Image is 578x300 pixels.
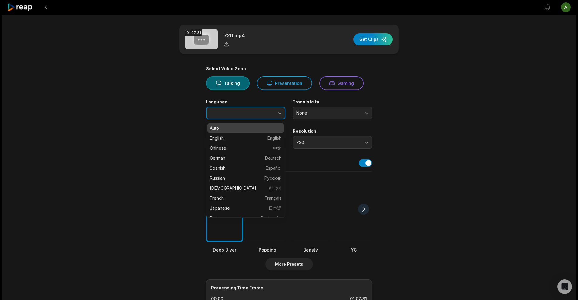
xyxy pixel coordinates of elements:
[249,247,286,253] div: Popping
[273,145,281,151] span: 中文
[266,165,281,171] span: Español
[335,247,372,253] div: YC
[210,165,281,171] p: Spanish
[210,195,281,201] p: French
[206,76,250,90] button: Talking
[293,136,372,149] button: 720
[206,66,372,72] div: Select Video Genre
[296,140,360,145] span: 720
[293,107,372,119] button: None
[267,135,281,141] span: English
[319,76,364,90] button: Gaming
[293,128,372,134] label: Resolution
[353,33,393,45] button: Get Clips
[210,185,281,191] p: [DEMOGRAPHIC_DATA]
[264,175,281,181] span: Русский
[210,125,281,131] p: Auto
[261,215,281,221] span: Português
[206,247,243,253] div: Deep Diver
[269,185,281,191] span: 한국어
[224,32,245,39] p: 720.mp4
[206,99,285,105] label: Language
[210,205,281,211] p: Japanese
[265,155,281,161] span: Deutsch
[292,247,329,253] div: Beasty
[210,155,281,161] p: German
[296,110,360,116] span: None
[265,258,313,270] button: More Presets
[269,205,281,211] span: 日本語
[210,135,281,141] p: English
[557,279,572,294] div: Open Intercom Messenger
[185,29,202,36] div: 01:07:31
[210,215,281,221] p: Portuguese
[265,195,281,201] span: Français
[293,99,372,105] label: Translate to
[210,145,281,151] p: Chinese
[210,175,281,181] p: Russian
[211,285,367,291] div: Processing Time Frame
[257,76,312,90] button: Presentation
